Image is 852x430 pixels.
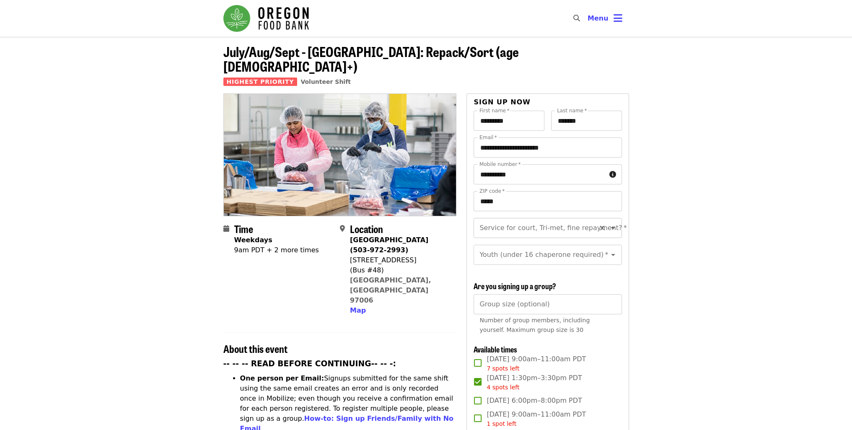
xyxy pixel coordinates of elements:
[479,135,497,140] label: Email
[223,341,287,356] span: About this event
[487,384,519,391] span: 4 spots left
[234,245,319,255] div: 9am PDT + 2 more times
[588,14,609,22] span: Menu
[479,108,510,113] label: First name
[573,14,580,22] i: search icon
[551,111,622,131] input: Last name
[474,98,531,106] span: Sign up now
[487,396,582,406] span: [DATE] 6:00pm–8:00pm PDT
[223,41,519,76] span: July/Aug/Sept - [GEOGRAPHIC_DATA]: Repack/Sort (age [DEMOGRAPHIC_DATA]+)
[300,78,351,85] a: Volunteer Shift
[474,294,622,314] input: [object Object]
[479,317,590,333] span: Number of group members, including yourself. Maximum group size is 30
[479,162,521,167] label: Mobile number
[350,221,383,236] span: Location
[474,280,556,291] span: Are you signing up a group?
[474,344,517,355] span: Available times
[614,12,622,24] i: bars icon
[487,409,586,428] span: [DATE] 9:00am–11:00am PDT
[350,255,450,265] div: [STREET_ADDRESS]
[224,94,456,215] img: July/Aug/Sept - Beaverton: Repack/Sort (age 10+) organized by Oregon Food Bank
[340,225,345,233] i: map-marker-alt icon
[350,265,450,275] div: (Bus #48)
[223,5,309,32] img: Oregon Food Bank - Home
[350,306,366,316] button: Map
[607,249,619,261] button: Open
[487,373,582,392] span: [DATE] 1:30pm–3:30pm PDT
[581,8,629,28] button: Toggle account menu
[223,359,396,368] strong: -- -- -- READ BEFORE CONTINUING-- -- -:
[479,189,505,194] label: ZIP code
[609,171,616,179] i: circle-info icon
[223,78,298,86] span: Highest Priority
[487,365,519,372] span: 7 spots left
[487,420,516,427] span: 1 spot left
[487,354,586,373] span: [DATE] 9:00am–11:00am PDT
[596,222,608,234] button: Clear
[474,191,622,211] input: ZIP code
[474,164,606,184] input: Mobile number
[557,108,587,113] label: Last name
[350,236,428,254] strong: [GEOGRAPHIC_DATA] (503-972-2993)
[585,8,592,28] input: Search
[234,236,272,244] strong: Weekdays
[607,222,619,234] button: Open
[350,276,431,304] a: [GEOGRAPHIC_DATA], [GEOGRAPHIC_DATA] 97006
[223,225,229,233] i: calendar icon
[234,221,253,236] span: Time
[474,137,622,158] input: Email
[474,111,544,131] input: First name
[240,374,324,382] strong: One person per Email:
[350,306,366,314] span: Map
